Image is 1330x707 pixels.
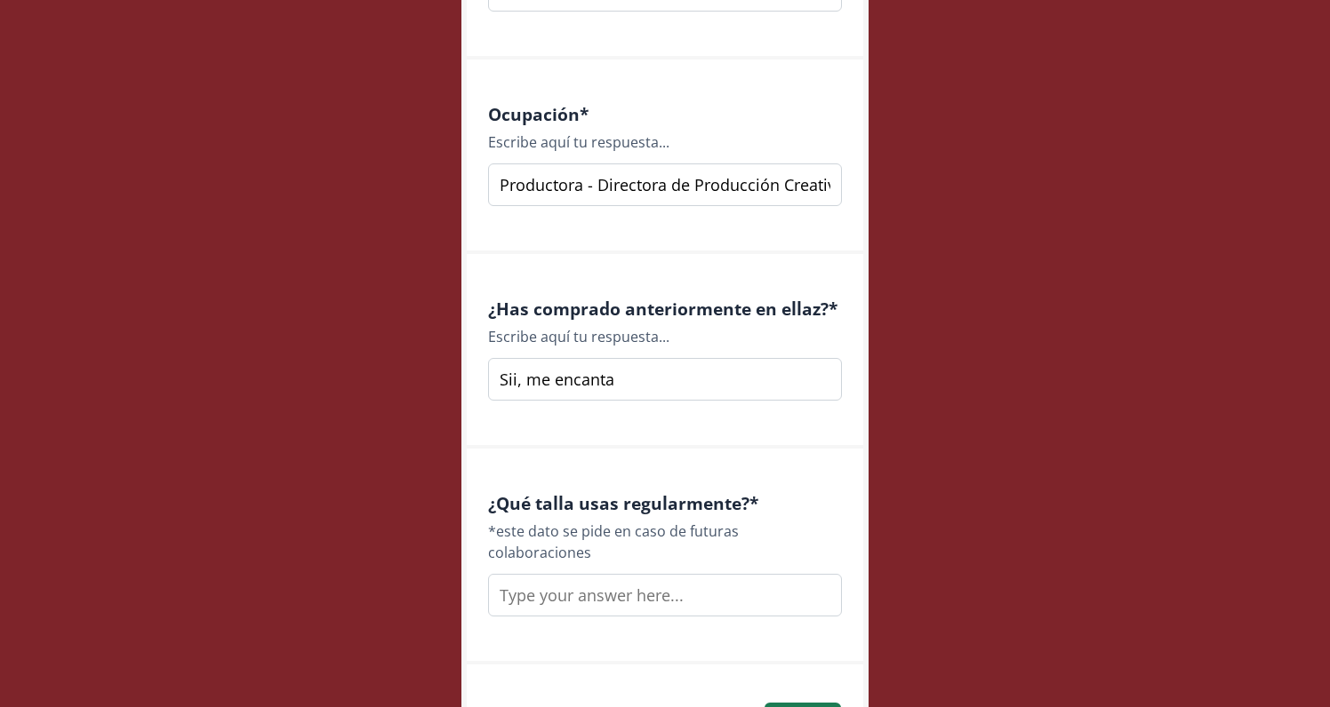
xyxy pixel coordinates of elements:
[488,104,842,124] h4: Ocupación *
[488,326,842,347] div: Escribe aquí tu respuesta...
[488,520,842,563] div: *este dato se pide en caso de futuras colaboraciones
[488,163,842,206] input: Type your answer here...
[488,131,842,153] div: Escribe aquí tu respuesta...
[488,358,842,401] input: Type your answer here...
[488,298,842,319] h4: ¿Has comprado anteriormente en ellaz? *
[488,574,842,616] input: Type your answer here...
[488,493,842,513] h4: ¿Qué talla usas regularmente? *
